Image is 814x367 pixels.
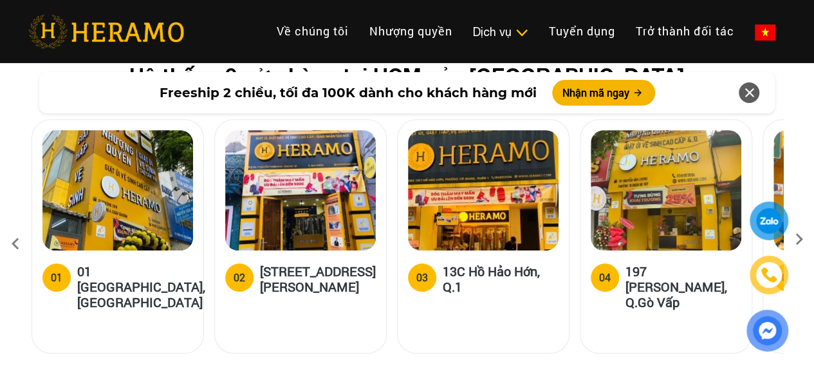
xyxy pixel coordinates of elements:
[443,263,559,294] h5: 13C Hồ Hảo Hớn, Q.1
[755,24,775,41] img: vn-flag.png
[28,15,184,48] img: heramo-logo.png
[42,130,193,250] img: heramo-01-truong-son-quan-tan-binh
[234,270,245,285] div: 02
[52,63,763,88] h2: Hệ thống 9 cửa hàng tại HCM của [GEOGRAPHIC_DATA]
[591,130,741,250] img: heramo-197-nguyen-van-luong
[625,17,745,45] a: Trở thành đối tác
[266,17,359,45] a: Về chúng tôi
[625,263,741,310] h5: 197 [PERSON_NAME], Q.Gò Vấp
[416,270,428,285] div: 03
[225,130,376,250] img: heramo-18a-71-nguyen-thi-minh-khai-quan-1
[599,270,611,285] div: 04
[760,266,778,284] img: phone-icon
[552,80,655,106] button: Nhận mã ngay
[260,263,376,294] h5: [STREET_ADDRESS][PERSON_NAME]
[515,26,528,39] img: subToggleIcon
[77,263,205,310] h5: 01 [GEOGRAPHIC_DATA], [GEOGRAPHIC_DATA]
[359,17,463,45] a: Nhượng quyền
[539,17,625,45] a: Tuyển dụng
[408,130,559,250] img: heramo-13c-ho-hao-hon-quan-1
[51,270,62,285] div: 01
[752,258,786,292] a: phone-icon
[160,83,537,102] span: Freeship 2 chiều, tối đa 100K dành cho khách hàng mới
[473,23,528,41] div: Dịch vụ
